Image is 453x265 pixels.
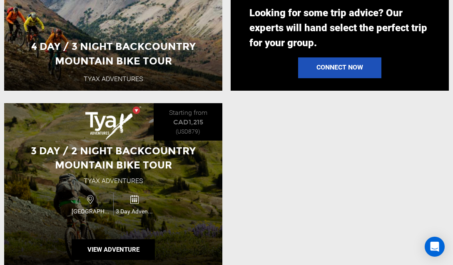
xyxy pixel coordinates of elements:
[31,145,196,171] span: 3 Day / 2 Night Backcountry Mountain Bike Tour
[72,239,155,260] button: View Adventure
[84,176,143,186] div: Tyax Adventures
[298,57,381,78] a: Connect Now
[114,207,157,215] span: 3 Day Adventure
[85,106,141,140] img: images
[70,207,113,215] span: [GEOGRAPHIC_DATA]
[249,5,430,50] p: Looking for some trip advice? Our experts will hand select the perfect trip for your group.
[425,237,445,257] div: Open Intercom Messenger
